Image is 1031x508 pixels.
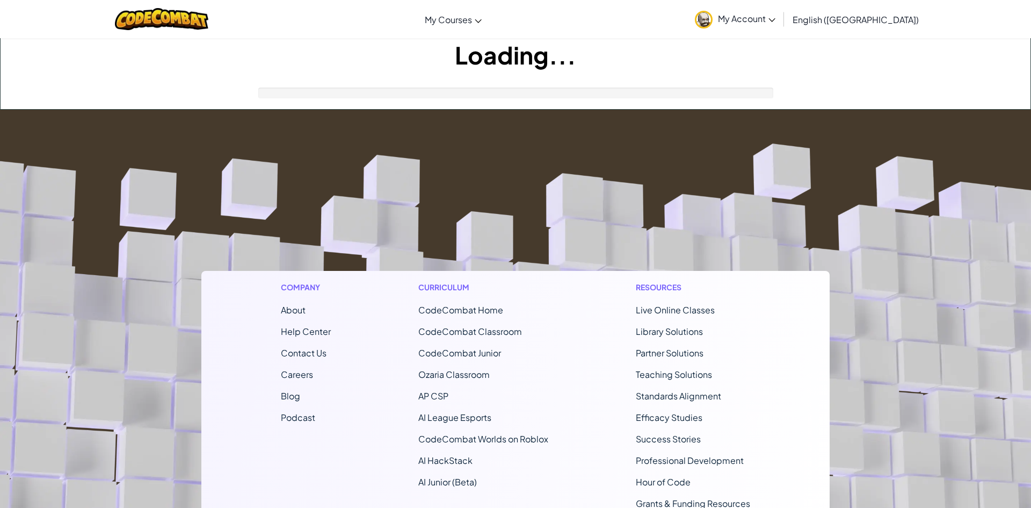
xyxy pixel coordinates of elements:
a: AI Junior (Beta) [418,476,477,488]
h1: Loading... [1,38,1030,71]
img: CodeCombat logo [115,8,209,30]
a: Partner Solutions [636,347,703,359]
span: My Account [718,13,775,24]
a: English ([GEOGRAPHIC_DATA]) [787,5,924,34]
a: CodeCombat Junior [418,347,501,359]
a: My Account [689,2,781,36]
h1: Company [281,282,331,293]
span: My Courses [425,14,472,25]
a: Hour of Code [636,476,691,488]
a: Podcast [281,412,315,423]
a: CodeCombat Worlds on Roblox [418,433,548,445]
a: About [281,304,306,316]
span: CodeCombat Home [418,304,503,316]
a: Help Center [281,326,331,337]
a: Standards Alignment [636,390,721,402]
h1: Resources [636,282,750,293]
span: English ([GEOGRAPHIC_DATA]) [793,14,919,25]
a: Success Stories [636,433,701,445]
span: Contact Us [281,347,326,359]
a: AI League Esports [418,412,491,423]
a: AI HackStack [418,455,473,466]
a: CodeCombat Classroom [418,326,522,337]
a: My Courses [419,5,487,34]
a: Ozaria Classroom [418,369,490,380]
a: Live Online Classes [636,304,715,316]
img: avatar [695,11,713,28]
a: Professional Development [636,455,744,466]
a: Blog [281,390,300,402]
a: AP CSP [418,390,448,402]
a: Careers [281,369,313,380]
a: Teaching Solutions [636,369,712,380]
a: Efficacy Studies [636,412,702,423]
a: Library Solutions [636,326,703,337]
h1: Curriculum [418,282,548,293]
